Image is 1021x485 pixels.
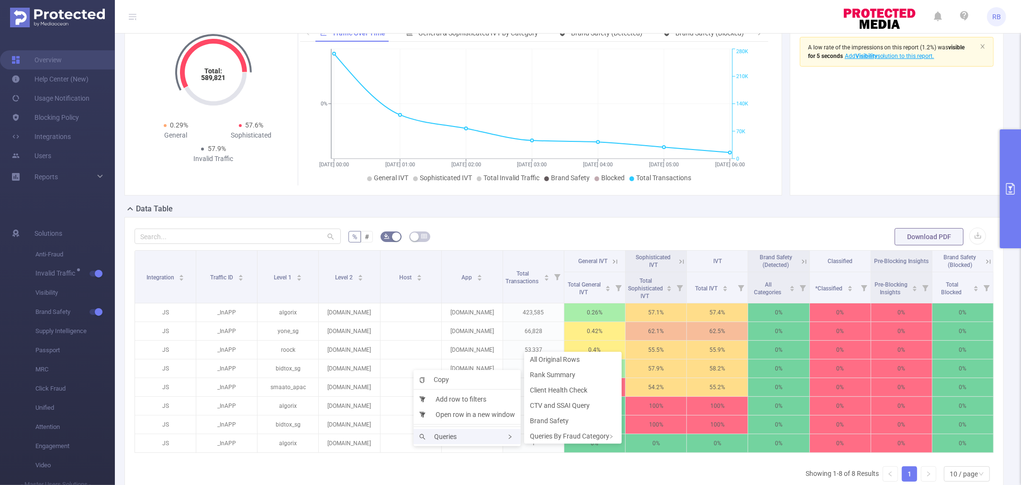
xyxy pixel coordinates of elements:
[687,397,748,415] p: 100%
[530,356,580,363] span: All Original Rows
[626,322,686,340] p: 62.1%
[544,273,550,279] div: Sort
[626,434,686,452] p: 0%
[414,407,521,422] li: Open row in a new window
[810,303,871,322] p: 0%
[11,108,79,127] a: Blocking Policy
[202,74,226,81] tspan: 589,821
[912,288,917,290] i: icon: caret-down
[847,284,853,290] div: Sort
[385,162,415,168] tspan: [DATE] 01:00
[687,341,748,359] p: 55.9%
[912,284,917,287] i: icon: caret-up
[35,302,115,322] span: Brand Safety
[874,258,929,265] span: Pre-Blocking Insights
[628,277,663,300] span: Total Sophisticated IVT
[564,322,625,340] p: 0.42%
[503,359,564,378] p: 45,968
[442,341,503,359] p: [DOMAIN_NAME]
[748,416,809,434] p: 0%
[297,277,302,280] i: icon: caret-down
[810,322,871,340] p: 0%
[848,288,853,290] i: icon: caret-down
[902,467,917,481] a: 1
[507,434,513,439] i: icon: right
[477,273,482,276] i: icon: caret-up
[810,359,871,378] p: 0%
[35,341,115,360] span: Passport
[34,173,58,181] span: Reports
[612,272,625,303] i: Filter menu
[605,284,611,290] div: Sort
[857,272,871,303] i: Filter menu
[517,162,547,168] tspan: [DATE] 03:00
[238,273,244,279] div: Sort
[179,273,184,279] div: Sort
[11,89,90,108] a: Usage Notification
[258,322,318,340] p: yone_sg
[748,359,809,378] p: 0%
[135,341,196,359] p: JS
[208,145,226,152] span: 57.9%
[258,303,318,322] p: algorix
[297,273,302,276] i: icon: caret-up
[789,284,795,287] i: icon: caret-up
[210,274,235,281] span: Traffic ID
[135,434,196,452] p: JS
[606,288,611,290] i: icon: caret-down
[319,397,380,415] p: [DOMAIN_NAME]
[530,402,590,409] span: CTV and SSAI Query
[932,397,993,415] p: 0%
[319,359,380,378] p: [DOMAIN_NAME]
[35,283,115,302] span: Visibility
[258,434,318,452] p: algorix
[196,397,257,415] p: _InAPP
[258,397,318,415] p: algorix
[196,322,257,340] p: _InAPP
[810,416,871,434] p: 0%
[421,233,427,239] i: icon: table
[258,416,318,434] p: bidtox_sg
[626,359,686,378] p: 57.9%
[687,322,748,340] p: 62.5%
[135,397,196,415] p: JS
[626,303,686,322] p: 57.1%
[417,273,422,276] i: icon: caret-up
[757,30,763,35] i: icon: right
[871,322,932,340] p: 0%
[551,174,590,182] span: Brand Safety
[296,273,302,279] div: Sort
[722,284,728,290] div: Sort
[932,359,993,378] p: 0%
[35,437,115,456] span: Engagement
[420,174,472,182] span: Sophisticated IVT
[855,53,877,59] b: Visibility
[649,162,679,168] tspan: [DATE] 05:00
[135,359,196,378] p: JS
[384,233,390,239] i: icon: bg-colors
[503,322,564,340] p: 66,828
[35,322,115,341] span: Supply Intelligence
[35,360,115,379] span: MRC
[238,273,243,276] i: icon: caret-up
[789,284,795,290] div: Sort
[11,127,71,146] a: Integrations
[544,277,549,280] i: icon: caret-down
[843,53,934,59] span: Add solution to this report.
[883,466,898,482] li: Previous Page
[748,434,809,452] p: 0%
[135,229,341,244] input: Search...
[626,378,686,396] p: 54.2%
[912,284,918,290] div: Sort
[578,258,607,265] span: General IVT
[196,359,257,378] p: _InAPP
[974,288,979,290] i: icon: caret-down
[136,203,173,215] h2: Data Table
[810,341,871,359] p: 0%
[748,341,809,359] p: 0%
[564,341,625,359] p: 0.4%
[319,303,380,322] p: [DOMAIN_NAME]
[895,228,964,245] button: Download PDF
[754,281,783,296] span: All Categories
[722,288,728,290] i: icon: caret-down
